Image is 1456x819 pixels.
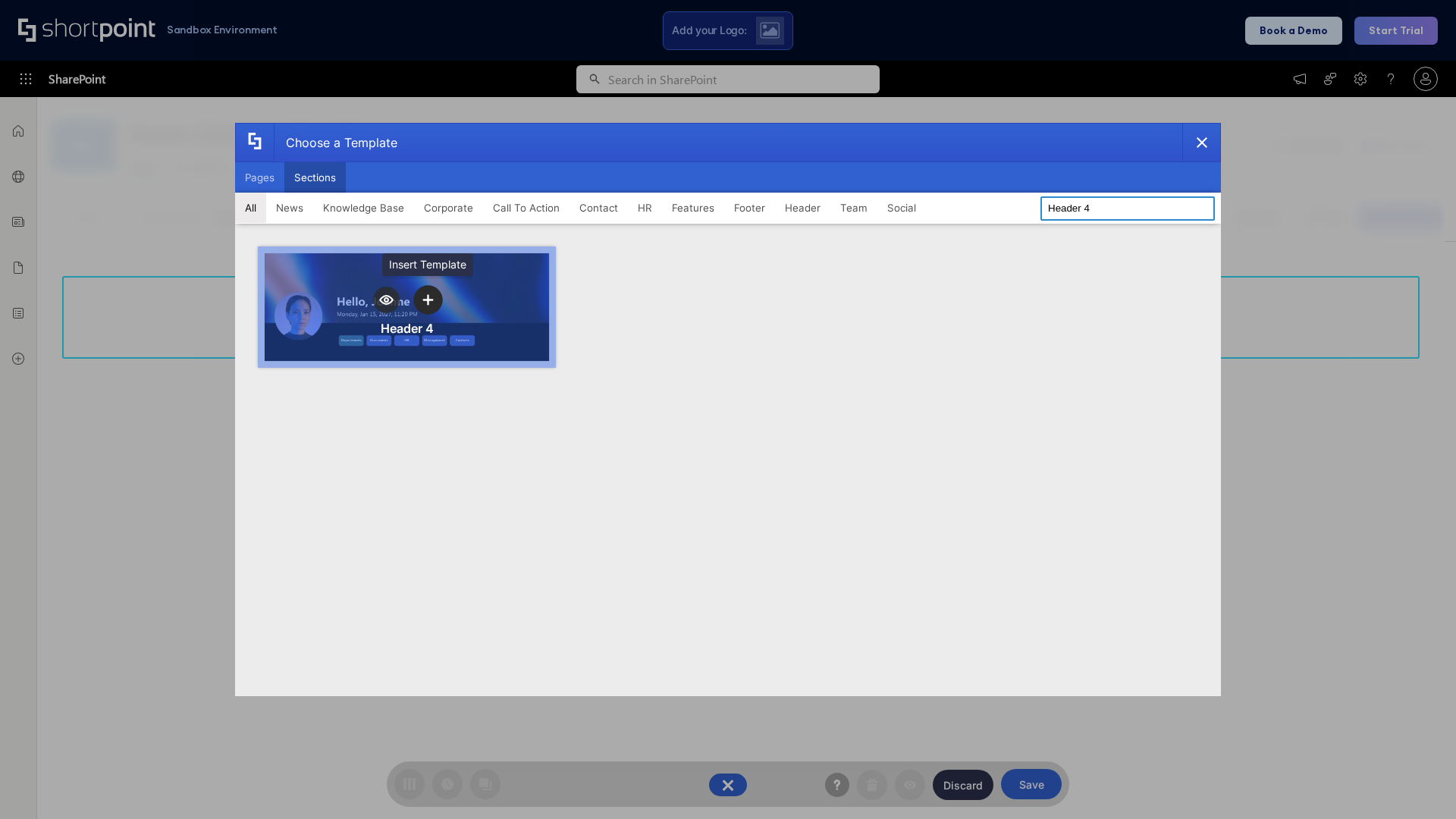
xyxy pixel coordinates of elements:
div: Choose a Template [274,124,397,162]
button: Corporate [414,193,483,223]
button: Team [830,193,877,223]
button: HR [628,193,662,223]
div: template selector [235,123,1221,696]
button: Footer [724,193,775,223]
button: Call To Action [483,193,570,223]
button: Knowledge Base [313,193,414,223]
input: Search [1040,196,1215,221]
button: Pages [235,162,284,193]
button: Header [775,193,830,223]
button: Sections [284,162,346,193]
button: Social [877,193,926,223]
button: Features [662,193,724,223]
button: Contact [570,193,628,223]
iframe: Chat Widget [1380,746,1456,819]
button: All [235,193,266,223]
div: Header 4 [381,321,434,336]
button: News [266,193,313,223]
